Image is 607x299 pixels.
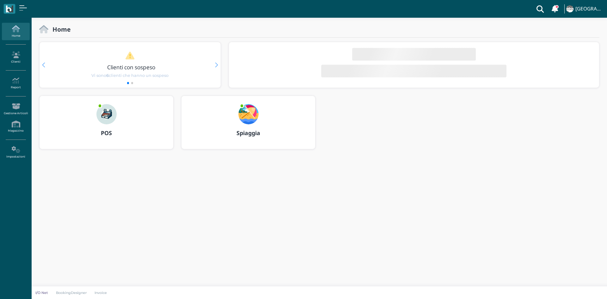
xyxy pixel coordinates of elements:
div: Next slide [215,63,218,67]
img: ... [238,104,259,124]
b: Spiaggia [236,129,260,137]
a: Gestione Articoli [2,100,29,118]
h4: [GEOGRAPHIC_DATA] [575,6,603,12]
a: Report [2,75,29,92]
img: logo [6,5,13,13]
a: Magazzino [2,118,29,135]
a: Clienti [2,49,29,66]
h3: Clienti con sospeso [53,64,210,70]
div: Previous slide [42,63,45,67]
img: ... [566,5,573,12]
div: 1 / 2 [40,42,221,88]
a: Home [2,23,29,40]
a: Impostazioni [2,144,29,161]
a: ... [GEOGRAPHIC_DATA] [565,1,603,16]
a: ... POS [39,96,174,157]
span: Vi sono clienti che hanno un sospeso [91,72,169,78]
a: ... Spiaggia [181,96,316,157]
iframe: Help widget launcher [562,279,602,294]
h2: Home [48,26,71,33]
b: POS [101,129,112,137]
a: Clienti con sospeso Vi sono6clienti che hanno un sospeso [52,51,208,78]
b: 6 [106,73,109,78]
img: ... [96,104,117,124]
